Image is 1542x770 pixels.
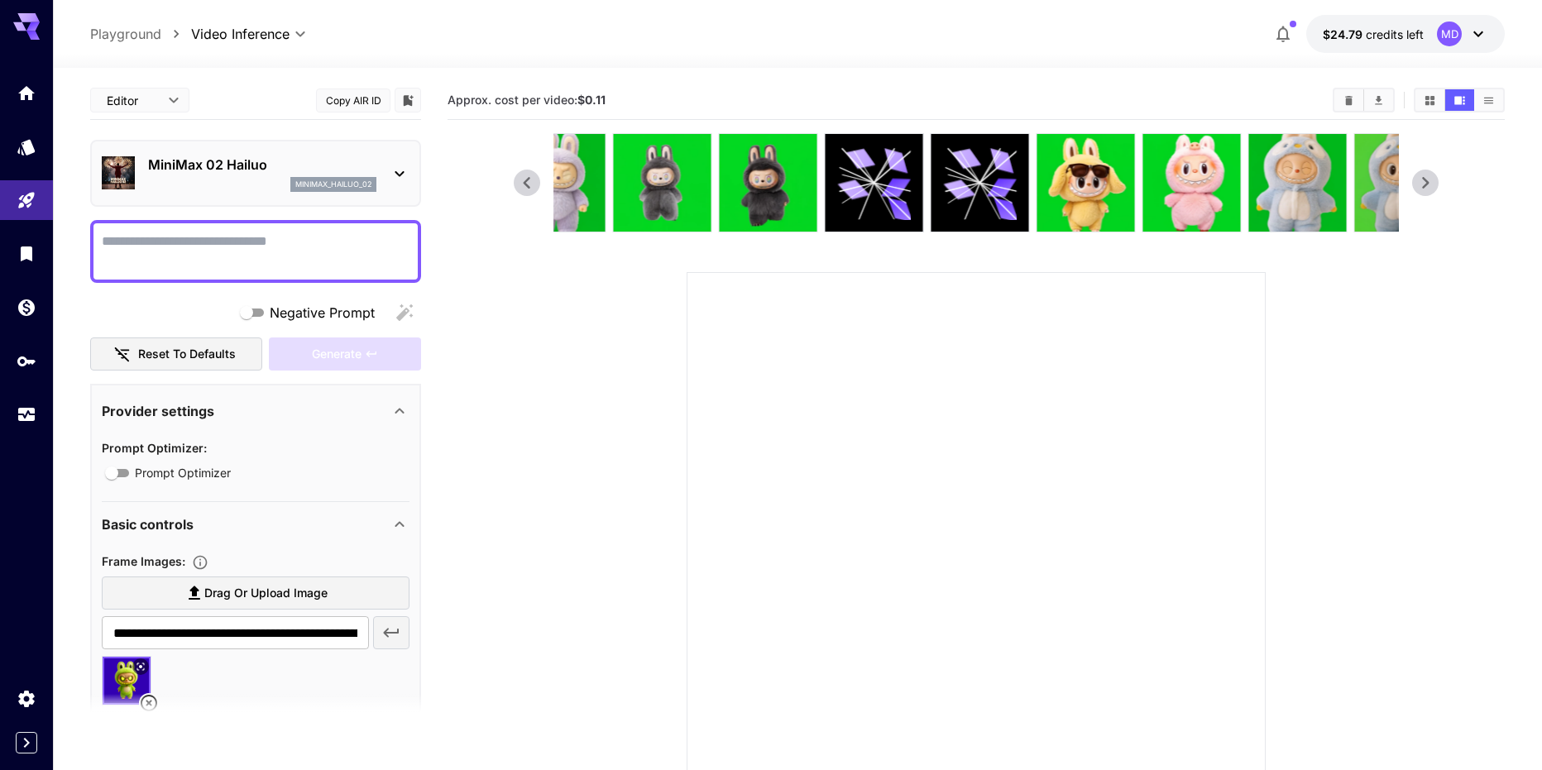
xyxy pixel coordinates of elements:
div: Clear videosDownload All [1333,88,1395,112]
span: Drag or upload image [204,583,328,604]
button: Download All [1364,89,1393,111]
img: B0sztkuXjWBlAAAAAElFTkSuQmCC [1142,134,1240,232]
div: API Keys [17,351,36,371]
span: Prompt Optimizer : [102,441,207,455]
img: g8YhdwO0pU1pwAAAABJRU5ErkJggg== [1354,134,1452,232]
span: Prompt Optimizer [135,464,231,481]
button: Reset to defaults [90,337,262,371]
span: Frame Images : [102,554,185,568]
p: Basic controls [102,514,194,534]
div: Wallet [17,297,36,318]
span: Negative Prompt [270,303,375,323]
div: Models [17,136,36,157]
div: Please upload a frame image and fill the prompt [269,337,421,371]
div: Library [17,243,36,264]
div: Basic controls [102,505,409,544]
b: $0.11 [577,93,606,107]
button: $24.78784MD [1306,15,1505,53]
span: credits left [1366,27,1424,41]
div: $24.78784 [1323,26,1424,43]
button: Copy AIR ID [316,88,390,112]
button: Show videos in video view [1445,89,1474,111]
label: Drag or upload image [102,576,409,610]
div: MiniMax 02 Hailuominimax_hailuo_02 [102,148,409,198]
div: Playground [17,190,36,211]
p: Provider settings [102,401,214,421]
img: hq4SiFk3+3AAAAABJRU5ErkJggg== [613,134,711,232]
div: Settings [17,688,36,709]
div: Home [17,83,36,103]
span: Editor [107,92,158,109]
span: $24.79 [1323,27,1366,41]
p: MiniMax 02 Hailuo [148,155,376,175]
span: Video Inference [191,24,290,44]
button: Show videos in list view [1474,89,1503,111]
img: NrcnOhviAAAAAElFTkSuQmCC [719,134,816,232]
div: Usage [17,404,36,425]
button: Show videos in grid view [1415,89,1444,111]
img: 0QAYMA8xWEM3fiBhAJCGgDMHwCY6euX4KQSL+6722QmP4F3QUOCkpklAMgCwE2jAGe6djJqPGltTcOAJDEAwjBMq6ATfGxmDQ... [1037,134,1134,232]
a: Playground [90,24,161,44]
span: Approx. cost per video: [448,93,606,107]
nav: breadcrumb [90,24,191,44]
button: Add to library [400,90,415,110]
button: Expand sidebar [16,732,37,753]
button: Upload frame images. [185,554,215,571]
img: x9ECTYOIH5dNQAAAABJRU5ErkJggg== [1248,134,1346,232]
div: Provider settings [102,391,409,431]
p: minimax_hailuo_02 [295,179,371,190]
div: Show videos in grid viewShow videos in video viewShow videos in list view [1414,88,1505,112]
button: Clear videos [1334,89,1363,111]
img: w9mmyrcoNSAPAAAAABJRU5ErkJggg== [507,134,605,232]
div: MD [1437,22,1462,46]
